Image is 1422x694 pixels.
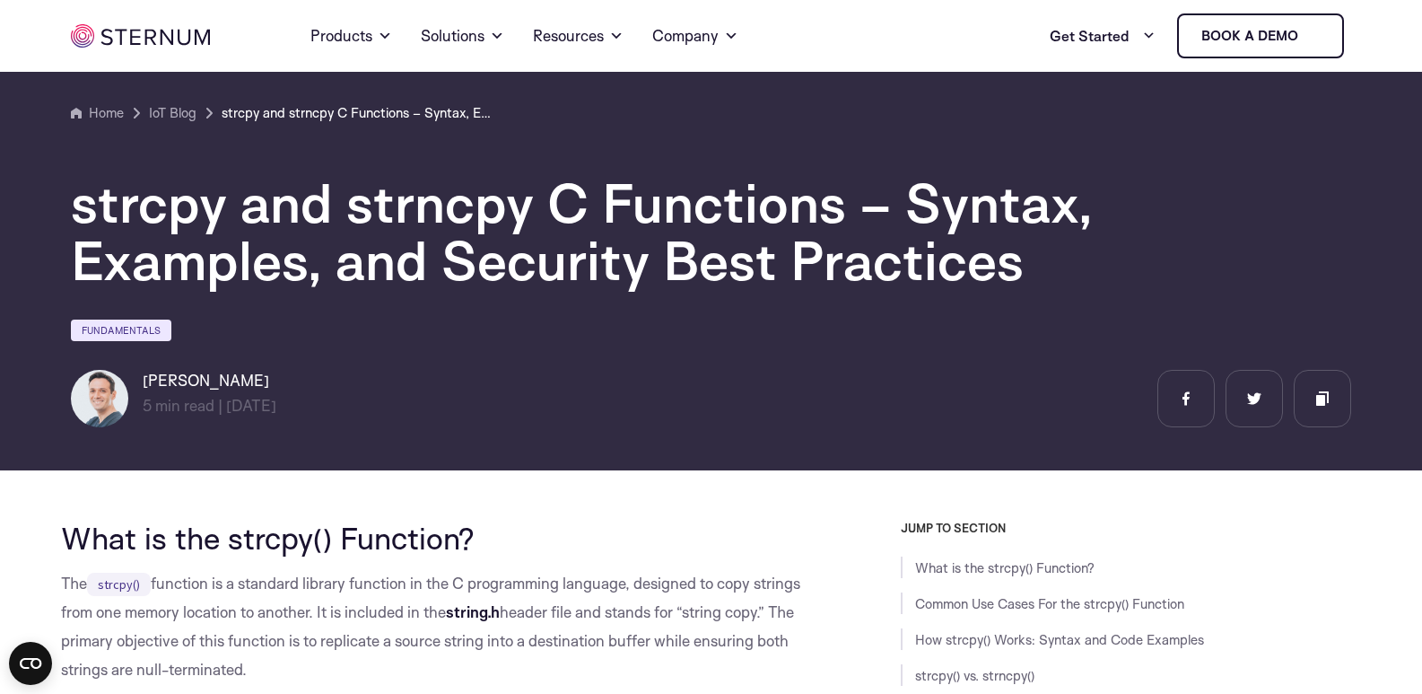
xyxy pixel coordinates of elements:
a: Common Use Cases For the strcpy() Function [915,595,1184,612]
a: What is the strcpy() Function? [915,559,1095,576]
strong: string.h [446,602,500,621]
span: [DATE] [226,396,276,415]
a: strcpy() vs. strncpy() [915,667,1034,684]
code: strcpy() [87,573,151,596]
a: Fundamentals [71,320,171,341]
span: min read | [143,396,222,415]
a: Book a demo [1177,13,1344,58]
h1: strcpy and strncpy C Functions – Syntax, Examples, and Security Best Practices [71,174,1147,289]
h3: JUMP TO SECTION [901,521,1362,535]
a: Home [71,102,124,124]
a: strcpy and strncpy C Functions – Syntax, Examples, and Security Best Practices [222,102,491,124]
img: Igal Zeifman [71,370,128,427]
a: Solutions [421,4,504,68]
h2: What is the strcpy() Function? [61,521,820,555]
h6: [PERSON_NAME] [143,370,276,391]
a: Company [652,4,738,68]
span: 5 [143,396,152,415]
img: sternum iot [71,24,210,48]
a: Get Started [1050,18,1156,54]
button: Open CMP widget [9,642,52,685]
a: Resources [533,4,624,68]
a: IoT Blog [149,102,196,124]
img: sternum iot [1305,29,1320,43]
a: Products [310,4,392,68]
a: How strcpy() Works: Syntax and Code Examples [915,631,1204,648]
p: The function is a standard library function in the C programming language, designed to copy strin... [61,569,820,684]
